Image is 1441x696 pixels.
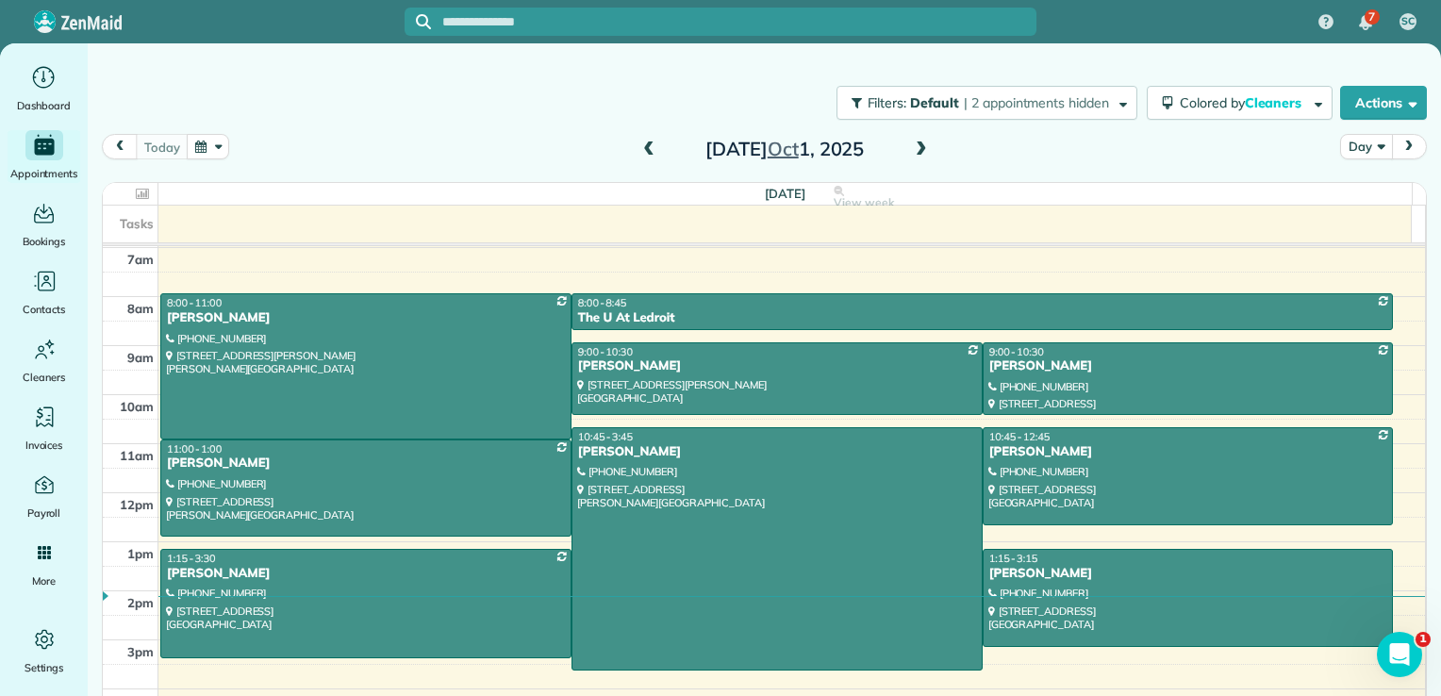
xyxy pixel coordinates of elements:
div: [PERSON_NAME] [577,358,977,374]
span: Bookings [23,232,66,251]
span: 8am [127,301,154,316]
button: Focus search [405,14,431,29]
span: Appointments [10,164,78,183]
span: 10am [120,399,154,414]
a: Dashboard [8,62,80,115]
span: 10:45 - 12:45 [989,430,1051,443]
iframe: Intercom live chat [1377,632,1422,677]
div: [PERSON_NAME] [988,444,1388,460]
span: 1:15 - 3:30 [167,552,216,565]
a: Appointments [8,130,80,183]
span: Cleaners [1245,94,1305,111]
span: Dashboard [17,96,71,115]
button: Day [1340,134,1392,159]
span: 2pm [127,595,154,610]
span: Payroll [27,504,61,522]
button: Actions [1340,86,1427,120]
a: Contacts [8,266,80,319]
span: 9:00 - 10:30 [989,345,1044,358]
a: Payroll [8,470,80,522]
span: Cleaners [23,368,65,387]
span: 11:00 - 1:00 [167,442,222,456]
a: Cleaners [8,334,80,387]
span: | 2 appointments hidden [964,94,1109,111]
span: Contacts [23,300,65,319]
button: today [136,134,188,159]
span: 8:00 - 11:00 [167,296,222,309]
a: Bookings [8,198,80,251]
button: Filters: Default | 2 appointments hidden [836,86,1137,120]
span: 1:15 - 3:15 [989,552,1038,565]
span: 9am [127,350,154,365]
div: [PERSON_NAME] [988,358,1388,374]
span: Invoices [25,436,63,455]
span: Oct [768,137,799,160]
a: Settings [8,624,80,677]
a: Invoices [8,402,80,455]
span: 1 [1416,632,1431,647]
span: [DATE] [765,186,805,201]
span: 11am [120,448,154,463]
span: Tasks [120,216,154,231]
span: Colored by [1180,94,1308,111]
svg: Focus search [416,14,431,29]
span: 8:00 - 8:45 [578,296,627,309]
span: View week [834,195,894,210]
span: 1pm [127,546,154,561]
span: Default [910,94,960,111]
div: [PERSON_NAME] [166,456,566,472]
div: [PERSON_NAME] [577,444,977,460]
button: Colored byCleaners [1147,86,1333,120]
div: [PERSON_NAME] [166,566,566,582]
div: [PERSON_NAME] [166,310,566,326]
span: 7am [127,252,154,267]
span: 3pm [127,644,154,659]
div: [PERSON_NAME] [988,566,1388,582]
span: Settings [25,658,64,677]
span: More [32,572,56,590]
h2: [DATE] 1, 2025 [667,139,903,159]
span: SC [1401,14,1415,29]
span: Filters: [868,94,907,111]
span: 12pm [120,497,154,512]
div: The U At Ledroit [577,310,1388,326]
button: prev [102,134,138,159]
div: 7 unread notifications [1346,2,1385,43]
span: 9:00 - 10:30 [578,345,633,358]
span: 10:45 - 3:45 [578,430,633,443]
button: next [1391,134,1427,159]
span: 7 [1368,9,1375,25]
a: Filters: Default | 2 appointments hidden [827,86,1137,120]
